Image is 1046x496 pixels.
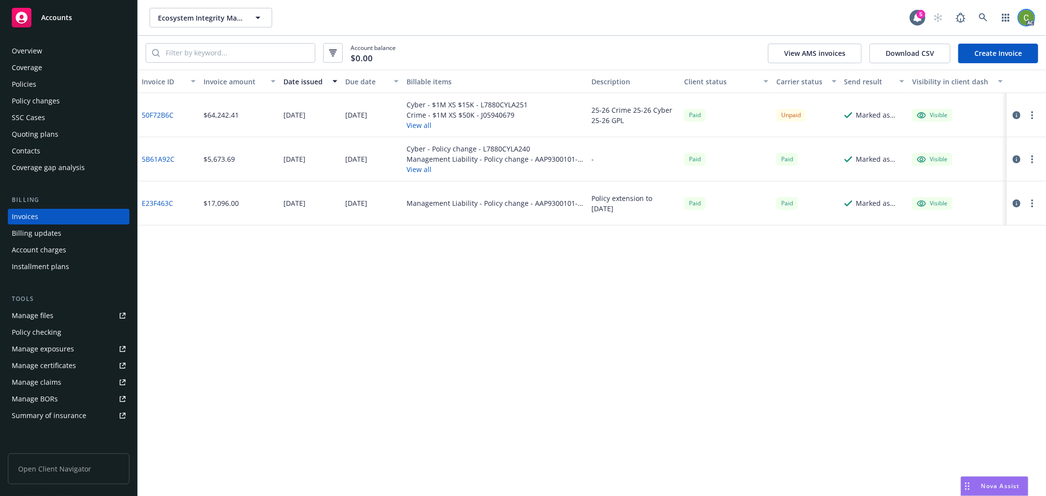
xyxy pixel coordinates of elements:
[283,110,306,120] div: [DATE]
[8,209,129,224] a: Invoices
[204,76,265,87] div: Invoice amount
[917,155,947,164] div: Visible
[351,52,373,65] span: $0.00
[8,4,129,31] a: Accounts
[591,105,676,125] div: 25-26 Crime 25-26 Cyber 25-26 GPL
[768,44,862,63] button: View AMS invoices
[403,70,587,93] button: Billable items
[8,341,129,357] a: Manage exposures
[856,154,904,164] div: Marked as sent
[776,153,798,165] div: Paid
[8,143,129,159] a: Contacts
[12,76,36,92] div: Policies
[41,14,72,22] span: Accounts
[204,198,239,208] div: $17,096.00
[283,154,306,164] div: [DATE]
[407,154,584,164] div: Management Liability - Policy change - AAP9300101-09
[12,259,69,274] div: Installment plans
[908,70,1007,93] button: Visibility in client dash
[856,110,904,120] div: Marked as sent
[973,8,993,27] a: Search
[684,197,706,209] span: Paid
[8,43,129,59] a: Overview
[150,8,272,27] button: Ecosystem Integrity Management, LLC
[841,70,908,93] button: Send result
[961,477,973,496] div: Drag to move
[12,43,42,59] div: Overview
[1019,10,1034,25] img: photo
[844,76,893,87] div: Send result
[8,259,129,274] a: Installment plans
[12,209,38,224] div: Invoices
[407,198,584,208] div: Management Liability - Policy change - AAP9300101-09
[12,160,85,175] div: Coverage gap analysis
[12,110,45,125] div: SSC Cases
[684,109,706,121] span: Paid
[917,199,947,208] div: Visible
[8,324,129,340] a: Policy checking
[283,198,306,208] div: [DATE]
[160,44,315,62] input: Filter by keyword...
[12,341,74,357] div: Manage exposures
[12,324,61,340] div: Policy checking
[407,99,528,110] div: Cyber - $1M XS $15K - L7880CYLA251
[200,70,280,93] button: Invoice amount
[12,308,53,323] div: Manage files
[345,110,367,120] div: [DATE]
[684,153,706,165] div: Paid
[152,49,160,57] svg: Search
[8,308,129,323] a: Manage files
[8,358,129,373] a: Manage certificates
[8,242,129,258] a: Account charges
[8,60,129,75] a: Coverage
[8,294,129,304] div: Tools
[138,70,200,93] button: Invoice ID
[591,76,676,87] div: Description
[12,143,40,159] div: Contacts
[8,76,129,92] a: Policies
[283,76,327,87] div: Date issued
[961,476,1028,496] button: Nova Assist
[8,453,129,484] span: Open Client Navigator
[996,8,1016,27] a: Switch app
[917,111,947,120] div: Visible
[142,110,174,120] a: 50F72B6C
[869,44,950,63] button: Download CSV
[8,225,129,241] a: Billing updates
[856,198,904,208] div: Marked as sent
[587,70,680,93] button: Description
[158,13,243,23] span: Ecosystem Integrity Management, LLC
[407,110,528,120] div: Crime - $1M XS $50K - J05940679
[8,160,129,175] a: Coverage gap analysis
[12,391,58,407] div: Manage BORs
[345,76,388,87] div: Due date
[917,10,925,19] div: 5
[407,120,528,130] button: View all
[351,44,396,62] span: Account balance
[776,109,806,121] div: Unpaid
[951,8,970,27] a: Report a Bug
[12,93,60,109] div: Policy changes
[345,154,367,164] div: [DATE]
[8,374,129,390] a: Manage claims
[591,193,676,214] div: Policy extension to [DATE]
[958,44,1038,63] a: Create Invoice
[8,195,129,205] div: Billing
[776,76,825,87] div: Carrier status
[776,197,798,209] div: Paid
[407,164,584,174] button: View all
[12,60,42,75] div: Coverage
[591,154,594,164] div: -
[280,70,341,93] button: Date issued
[142,198,173,208] a: E23F463C
[8,443,129,453] div: Analytics hub
[8,391,129,407] a: Manage BORs
[407,144,584,154] div: Cyber - Policy change - L7880CYLA240
[345,198,367,208] div: [DATE]
[8,408,129,423] a: Summary of insurance
[204,110,239,120] div: $64,242.41
[8,93,129,109] a: Policy changes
